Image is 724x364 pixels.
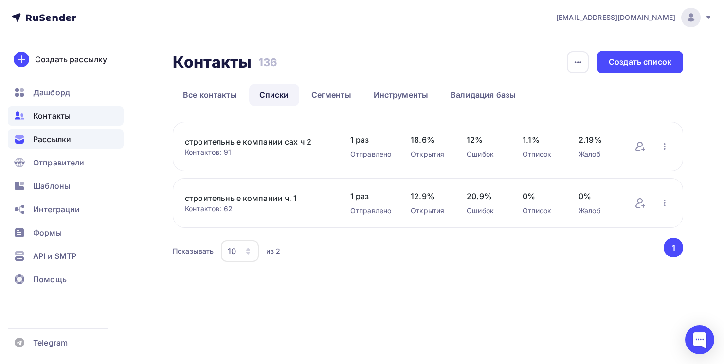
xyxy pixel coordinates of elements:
a: Дашборд [8,83,124,102]
span: 12% [467,134,503,146]
span: [EMAIL_ADDRESS][DOMAIN_NAME] [556,13,675,22]
div: Показывать [173,246,214,256]
span: 1 раз [350,134,391,146]
span: Формы [33,227,62,238]
div: Отправлено [350,149,391,159]
span: Рассылки [33,133,71,145]
span: Шаблоны [33,180,70,192]
div: из 2 [266,246,280,256]
span: 1 раз [350,190,391,202]
div: Отписок [523,206,559,216]
span: 0% [523,190,559,202]
span: 2.19% [579,134,615,146]
span: 18.6% [411,134,447,146]
div: Создать рассылку [35,54,107,65]
div: Создать список [609,56,671,68]
a: строительные компании ч. 1 [185,192,331,204]
div: 10 [228,245,236,257]
h3: 136 [258,55,277,69]
span: Отправители [33,157,85,168]
span: 0% [579,190,615,202]
div: Жалоб [579,206,615,216]
span: Telegram [33,337,68,348]
span: Контакты [33,110,71,122]
div: Жалоб [579,149,615,159]
a: Все контакты [173,84,247,106]
span: API и SMTP [33,250,76,262]
div: Отправлено [350,206,391,216]
span: Интеграции [33,203,80,215]
span: 1.1% [523,134,559,146]
a: Контакты [8,106,124,126]
span: 20.9% [467,190,503,202]
a: Шаблоны [8,176,124,196]
a: Инструменты [363,84,439,106]
h2: Контакты [173,53,252,72]
span: 12.9% [411,190,447,202]
button: 10 [220,240,259,262]
a: Сегменты [301,84,362,106]
a: Валидация базы [440,84,526,106]
a: Списки [249,84,299,106]
div: Ошибок [467,206,503,216]
a: Отправители [8,153,124,172]
ul: Pagination [662,238,684,257]
div: Открытия [411,149,447,159]
span: Помощь [33,273,67,285]
a: [EMAIL_ADDRESS][DOMAIN_NAME] [556,8,712,27]
div: Открытия [411,206,447,216]
a: строительные компании сах ч 2 [185,136,331,147]
div: Ошибок [467,149,503,159]
a: Формы [8,223,124,242]
div: Контактов: 91 [185,147,331,157]
div: Отписок [523,149,559,159]
button: Go to page 1 [664,238,683,257]
a: Рассылки [8,129,124,149]
div: Контактов: 62 [185,204,331,214]
span: Дашборд [33,87,70,98]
